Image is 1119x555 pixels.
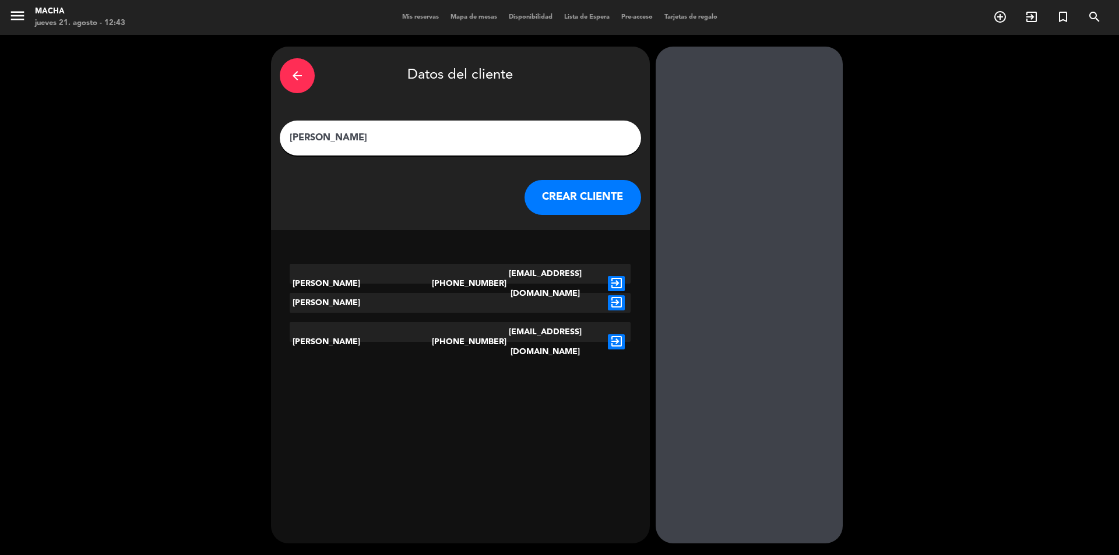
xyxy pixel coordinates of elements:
[9,7,26,24] i: menu
[290,293,432,313] div: [PERSON_NAME]
[9,7,26,29] button: menu
[290,264,432,303] div: [PERSON_NAME]
[659,14,723,20] span: Tarjetas de regalo
[288,130,632,146] input: Escriba nombre, correo electrónico o número de teléfono...
[1088,10,1102,24] i: search
[488,322,602,362] div: [EMAIL_ADDRESS][DOMAIN_NAME]
[432,264,489,303] div: [PHONE_NUMBER]
[615,14,659,20] span: Pre-acceso
[993,10,1007,24] i: add_circle_outline
[1025,10,1039,24] i: exit_to_app
[488,264,602,303] div: [EMAIL_ADDRESS][DOMAIN_NAME]
[558,14,615,20] span: Lista de Espera
[608,276,625,291] i: exit_to_app
[1056,10,1070,24] i: turned_in_not
[445,14,503,20] span: Mapa de mesas
[525,180,641,215] button: CREAR CLIENTE
[35,17,125,29] div: jueves 21. agosto - 12:43
[290,69,304,83] i: arrow_back
[432,322,489,362] div: [PHONE_NUMBER]
[608,295,625,310] i: exit_to_app
[396,14,445,20] span: Mis reservas
[608,334,625,349] i: exit_to_app
[35,6,125,17] div: Macha
[290,322,432,362] div: [PERSON_NAME]
[503,14,558,20] span: Disponibilidad
[280,55,641,96] div: Datos del cliente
